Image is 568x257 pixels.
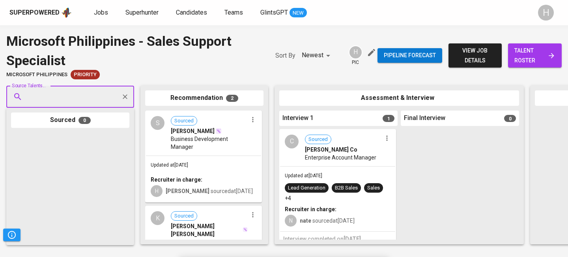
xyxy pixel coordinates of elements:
span: Teams [224,9,243,16]
div: Microsoft Philippines - Sales Support Specialist [6,32,260,70]
a: Teams [224,8,245,18]
div: C [285,135,299,148]
button: view job details [448,43,502,68]
span: Updated at [DATE] [151,162,188,168]
div: Lead Generation [288,184,325,192]
div: Assessment & Interview [279,90,519,106]
div: Sales [367,184,380,192]
img: magic_wand.svg [215,128,222,134]
div: pic [349,45,362,66]
b: Recruiter in charge: [151,176,202,183]
div: CSourced[PERSON_NAME] CoEnterprise Account ManagerUpdated at[DATE]Lead GenerationB2B SalesSales+4... [279,129,396,248]
img: magic_wand.svg [243,227,248,232]
div: H [151,185,163,197]
span: Superhunter [125,9,159,16]
img: app logo [61,7,72,19]
span: [PERSON_NAME] [PERSON_NAME] [171,222,242,238]
a: Superhunter [125,8,160,18]
div: H [538,5,554,21]
span: Candidates [176,9,207,16]
p: Sort By [275,51,295,60]
span: NEW [290,9,307,17]
div: H [349,45,362,59]
div: S [151,116,164,130]
button: Pipeline forecast [377,48,442,63]
a: Superpoweredapp logo [9,7,72,19]
span: Enterprise Account Manager [305,154,376,161]
div: Superpowered [9,8,60,17]
span: Interview 1 [282,114,314,123]
span: 1 [383,115,394,122]
span: Priority [71,71,100,79]
div: New Job received from Demand Team [71,70,100,79]
p: Newest [302,51,323,60]
div: K [151,211,164,225]
span: Final Interview [404,114,445,123]
a: Jobs [94,8,110,18]
span: [PERSON_NAME] Co [305,146,357,154]
div: B2B Sales [335,184,358,192]
a: talent roster [508,43,562,68]
span: sourced at [DATE] [300,218,355,224]
p: +4 [285,194,291,202]
span: Microsoft Philippines [6,71,67,79]
span: Global Partner Manager – [GEOGRAPHIC_DATA], Sales [171,238,248,254]
b: Recruiter in charge: [285,206,336,212]
a: GlintsGPT NEW [260,8,307,18]
span: Business Development Manager [171,135,248,151]
b: [PERSON_NAME] [166,188,209,194]
div: Newest [302,48,333,63]
div: Sourced [11,113,129,128]
span: Updated at [DATE] [285,173,322,178]
button: Clear [120,91,131,102]
b: nate [300,218,311,224]
span: Sourced [305,136,331,143]
span: Pipeline forecast [384,51,436,60]
span: 0 [78,117,91,124]
span: sourced at [DATE] [166,188,253,194]
span: 2 [226,95,238,102]
div: SSourced[PERSON_NAME]Business Development ManagerUpdated at[DATE]Recruiter in charge:H[PERSON_NAM... [145,111,262,203]
span: Sourced [171,117,197,125]
span: talent roster [514,46,555,65]
span: Sourced [171,212,197,220]
button: Open [130,96,131,98]
a: Candidates [176,8,209,18]
div: N [285,215,297,227]
span: GlintsGPT [260,9,288,16]
button: Pipeline Triggers [3,229,21,241]
span: view job details [455,46,496,65]
div: Recommendation [145,90,263,106]
span: Jobs [94,9,108,16]
span: 0 [504,115,516,122]
span: [PERSON_NAME] [171,127,215,135]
